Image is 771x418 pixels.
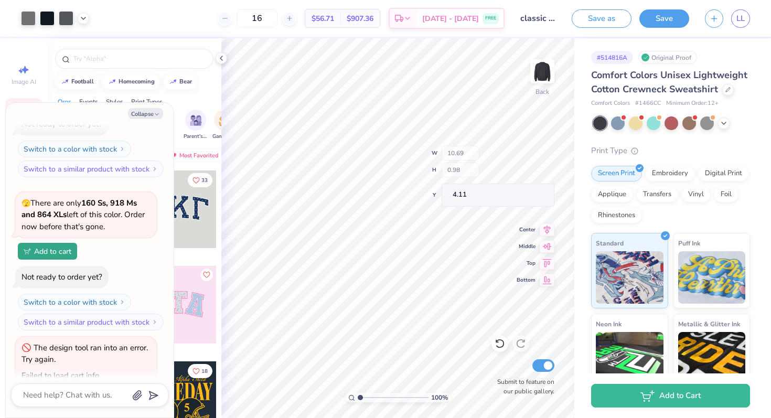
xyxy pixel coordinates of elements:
div: Transfers [636,187,678,202]
img: trend_line.gif [169,79,177,85]
div: Styles [106,97,123,106]
div: Orgs [58,97,71,106]
span: Neon Ink [596,318,622,329]
button: Collapse [128,108,163,119]
div: Print Types [131,97,163,106]
img: Switch to a similar product with stock [152,166,158,172]
div: Digital Print [698,166,749,181]
img: Neon Ink [596,332,663,384]
div: filter for Game Day [212,110,237,141]
img: Standard [596,251,663,304]
span: Puff Ink [678,238,700,249]
img: Parent's Weekend Image [190,114,202,126]
div: Rhinestones [591,208,642,223]
label: Submit to feature on our public gallery. [491,377,554,396]
div: Events [79,97,98,106]
button: Switch to a color with stock [18,141,131,157]
button: Like [188,173,212,187]
span: $56.71 [312,13,334,24]
img: Switch to a color with stock [119,146,125,152]
span: Top [517,260,536,267]
span: [DATE] - [DATE] [422,13,479,24]
div: Not ready to order yet? [22,272,102,282]
span: 100 % [431,393,448,402]
button: Switch to a similar product with stock [18,160,164,177]
span: FREE [485,15,496,22]
div: The design tool ran into an error. Try again. [22,342,148,365]
img: trend_line.gif [61,79,69,85]
input: Untitled Design [512,8,564,29]
input: Try "Alpha" [72,53,207,64]
span: Bottom [517,276,536,284]
input: – – [237,9,277,28]
button: filter button [212,110,237,141]
span: Image AI [12,78,36,86]
div: Failed to load cart info [22,370,99,381]
button: bear [163,74,197,90]
span: 33 [201,178,208,183]
span: 🫣 [22,198,30,208]
button: Switch to a similar product with stock [18,314,164,330]
button: Like [188,364,212,378]
img: Switch to a color with stock [119,299,125,305]
span: Standard [596,238,624,249]
a: LL [731,9,750,28]
div: homecoming [119,79,155,84]
div: Screen Print [591,166,642,181]
span: There are only left of this color. Order now before that's gone. [22,198,145,232]
img: Puff Ink [678,251,746,304]
img: Switch to a similar product with stock [152,319,158,325]
img: trend_line.gif [108,79,116,85]
span: Middle [517,243,536,250]
button: Save [639,9,689,28]
button: homecoming [102,74,159,90]
img: Metallic & Glitter Ink [678,332,746,384]
div: bear [179,79,192,84]
span: 18 [201,369,208,374]
button: filter button [184,110,208,141]
button: Add to Cart [591,384,750,408]
span: Center [517,226,536,233]
button: Like [200,269,213,281]
img: Back [532,61,553,82]
button: Switch to a color with stock [18,294,131,310]
div: Foil [714,187,738,202]
span: Parent's Weekend [184,133,208,141]
div: Print Type [591,145,750,157]
img: Game Day Image [219,114,231,126]
div: Back [536,87,549,97]
span: $907.36 [347,13,373,24]
div: Applique [591,187,633,202]
span: Metallic & Glitter Ink [678,318,740,329]
div: Most Favorited [164,149,223,162]
div: football [71,79,94,84]
div: filter for Parent's Weekend [184,110,208,141]
div: Embroidery [645,166,695,181]
button: Save as [572,9,631,28]
div: Vinyl [681,187,711,202]
button: Add to cart [18,243,77,260]
span: Game Day [212,133,237,141]
img: Add to cart [24,248,31,254]
button: football [55,74,99,90]
span: LL [736,13,745,25]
